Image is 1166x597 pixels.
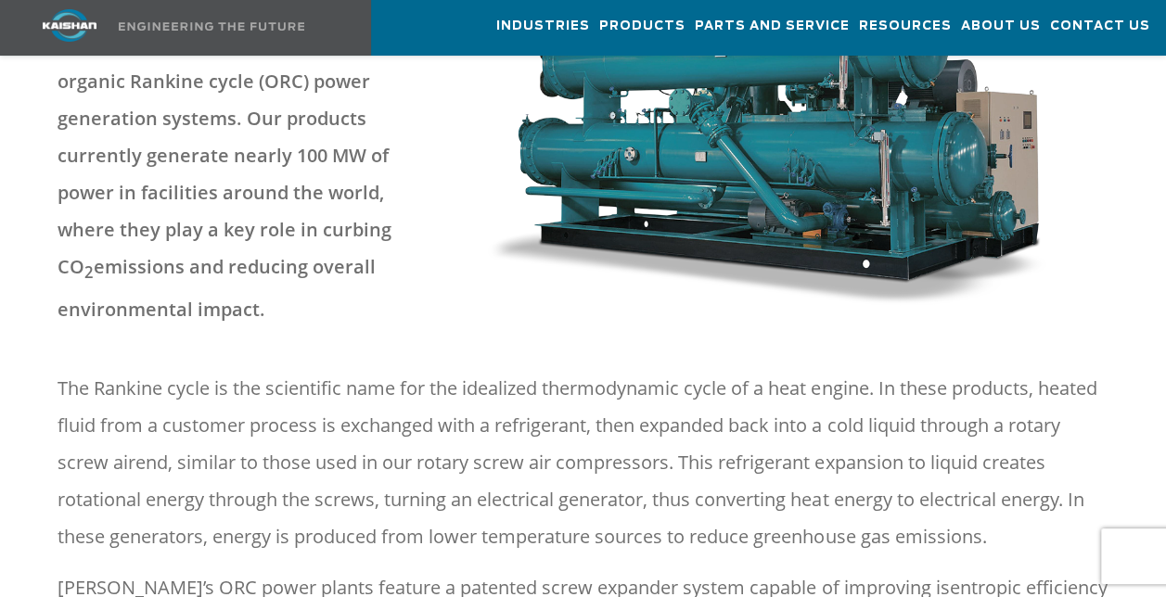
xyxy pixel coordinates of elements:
[695,1,850,51] a: Parts and Service
[599,1,686,51] a: Products
[119,22,304,31] img: Engineering the future
[859,16,952,37] span: Resources
[961,1,1041,51] a: About Us
[84,261,94,283] sub: 2
[961,16,1041,37] span: About Us
[695,16,850,37] span: Parts and Service
[599,16,686,37] span: Products
[496,16,590,37] span: Industries
[1050,1,1150,51] a: Contact Us
[58,26,402,328] p: Kaishan is a leading manufacturer of organic Rankine cycle (ORC) power generation systems. Our pr...
[496,1,590,51] a: Industries
[58,370,1108,555] p: The Rankine cycle is the scientific name for the idealized thermodynamic cycle of a heat engine. ...
[1050,16,1150,37] span: Contact Us
[859,1,952,51] a: Resources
